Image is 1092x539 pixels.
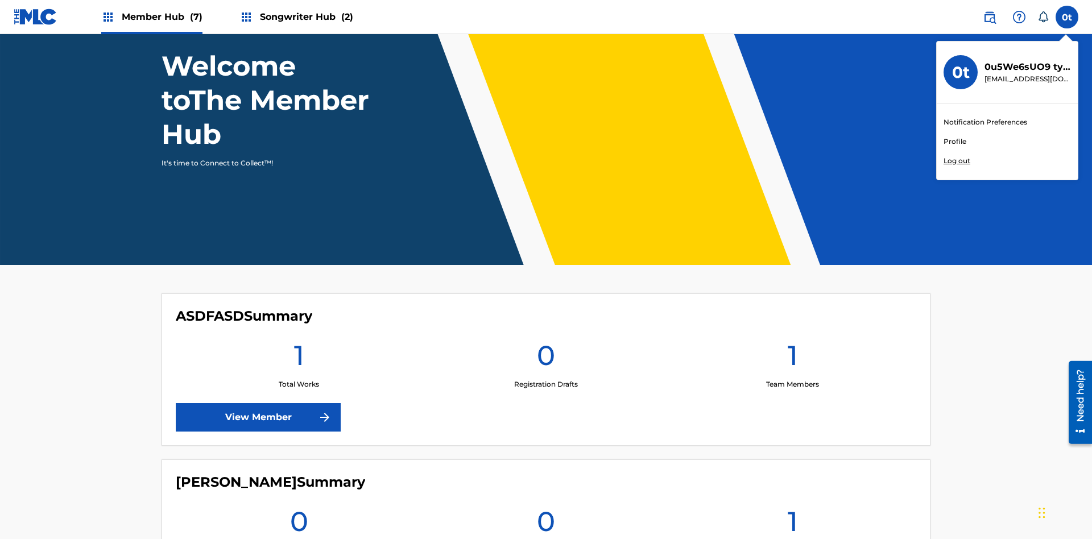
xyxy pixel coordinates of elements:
a: Profile [944,136,966,147]
p: Total Works [279,379,319,389]
p: 0u5We6sUO9 tyKFJyxkMH [985,60,1071,74]
h1: 0 [537,338,555,379]
h4: CHARLIE PACE [176,474,365,491]
a: Public Search [978,6,1001,28]
div: Drag [1039,496,1045,530]
p: Team Members [766,379,819,389]
a: Notification Preferences [944,117,1027,127]
span: (7) [190,11,202,22]
div: Notifications [1037,11,1049,23]
a: View Member [176,403,341,432]
h1: 1 [294,338,304,379]
img: MLC Logo [14,9,57,25]
span: Songwriter Hub [260,10,353,23]
p: It's time to Connect to Collect™! [162,158,359,168]
p: cleosongwriter@gmail.com [985,74,1071,84]
div: User Menu [1056,6,1078,28]
h4: ASDFASD [176,308,312,325]
img: help [1012,10,1026,24]
h3: 0t [952,63,970,82]
span: (2) [341,11,353,22]
img: f7272a7cc735f4ea7f67.svg [318,411,332,424]
p: Registration Drafts [514,379,578,389]
h1: 1 [788,338,798,379]
p: Log out [944,156,970,166]
iframe: Resource Center [1060,356,1092,450]
img: Top Rightsholders [239,10,253,24]
span: 0t [1062,11,1072,24]
h1: Welcome to The Member Hub [162,49,374,151]
iframe: Chat Widget [1035,484,1092,539]
div: Help [1008,6,1031,28]
img: Top Rightsholders [101,10,115,24]
span: Member Hub [122,10,202,23]
img: search [983,10,996,24]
